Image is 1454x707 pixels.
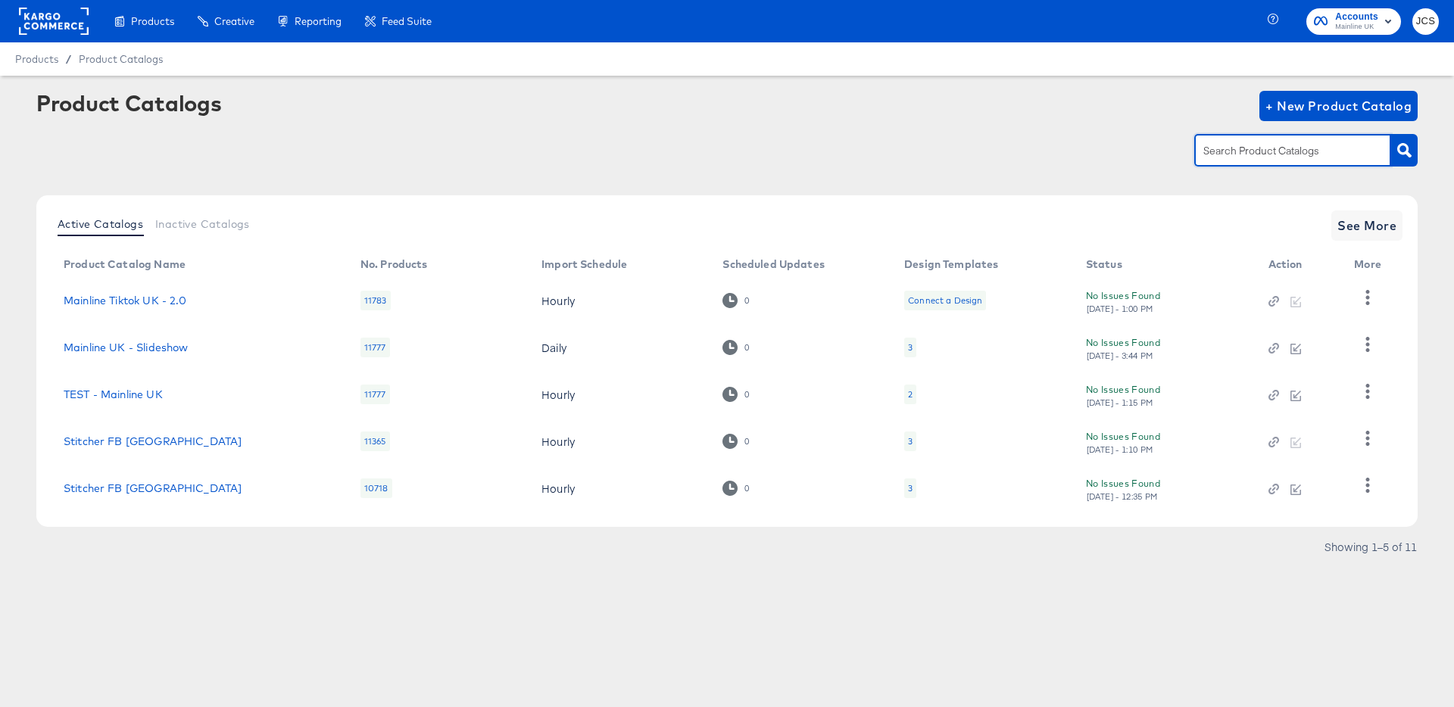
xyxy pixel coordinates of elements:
[1418,13,1433,30] span: JCS
[64,258,186,270] div: Product Catalog Name
[1331,210,1403,241] button: See More
[15,53,58,65] span: Products
[1074,253,1256,277] th: Status
[64,435,242,447] a: Stitcher FB [GEOGRAPHIC_DATA]
[36,91,221,115] div: Product Catalogs
[1265,95,1412,117] span: + New Product Catalog
[1200,142,1362,160] input: Search Product Catalogs
[904,258,998,270] div: Design Templates
[360,385,390,404] div: 11777
[360,258,428,270] div: No. Products
[529,418,710,465] td: Hourly
[1337,215,1396,236] span: See More
[529,371,710,418] td: Hourly
[1412,8,1439,35] button: JCS
[1342,253,1399,277] th: More
[904,338,916,357] div: 3
[904,478,916,498] div: 3
[360,478,392,498] div: 10718
[904,431,916,451] div: 3
[541,258,627,270] div: Import Schedule
[722,481,749,495] div: 0
[744,436,750,447] div: 0
[79,53,163,65] a: Product Catalogs
[1335,9,1378,25] span: Accounts
[1259,91,1418,121] button: + New Product Catalog
[360,431,390,451] div: 11365
[360,291,391,310] div: 11783
[155,218,250,230] span: Inactive Catalogs
[908,482,913,494] div: 3
[58,53,79,65] span: /
[295,15,342,27] span: Reporting
[214,15,254,27] span: Creative
[529,324,710,371] td: Daily
[131,15,174,27] span: Products
[908,341,913,353] div: 3
[58,218,143,230] span: Active Catalogs
[908,294,982,307] div: Connect a Design
[744,342,750,353] div: 0
[904,385,916,404] div: 2
[360,338,390,357] div: 11777
[744,389,750,400] div: 0
[744,483,750,494] div: 0
[722,258,825,270] div: Scheduled Updates
[722,434,749,448] div: 0
[529,465,710,512] td: Hourly
[64,388,163,400] a: TEST - Mainline UK
[382,15,432,27] span: Feed Suite
[1335,21,1378,33] span: Mainline UK
[722,387,749,401] div: 0
[908,388,913,400] div: 2
[1306,8,1401,35] button: AccountsMainline UK
[1324,541,1418,552] div: Showing 1–5 of 11
[722,293,749,307] div: 0
[64,294,187,307] a: Mainline Tiktok UK - 2.0
[722,340,749,354] div: 0
[1256,253,1343,277] th: Action
[64,482,242,494] a: Stitcher FB [GEOGRAPHIC_DATA]
[64,341,188,353] a: Mainline UK - Slideshow
[529,277,710,324] td: Hourly
[908,435,913,447] div: 3
[744,295,750,306] div: 0
[904,291,986,310] div: Connect a Design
